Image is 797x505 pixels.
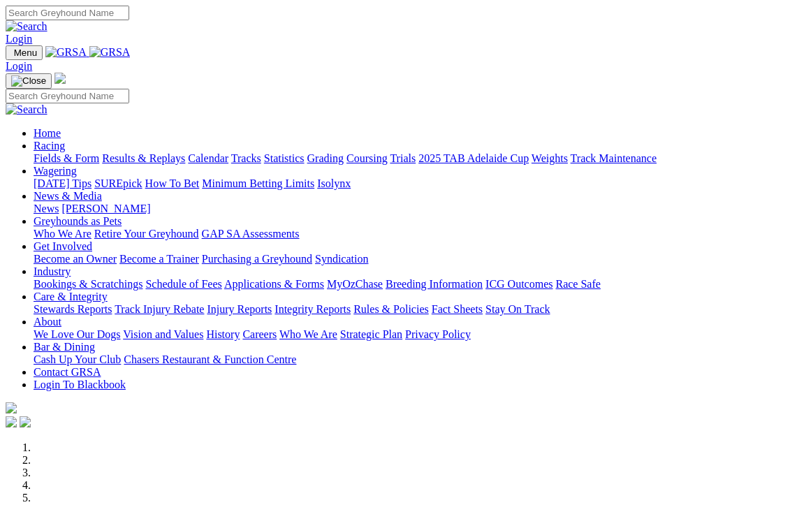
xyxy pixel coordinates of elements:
[34,253,117,265] a: Become an Owner
[6,89,129,103] input: Search
[532,152,568,164] a: Weights
[206,328,240,340] a: History
[6,73,52,89] button: Toggle navigation
[418,152,529,164] a: 2025 TAB Adelaide Cup
[34,152,99,164] a: Fields & Form
[224,278,324,290] a: Applications & Forms
[275,303,351,315] a: Integrity Reports
[6,60,32,72] a: Login
[34,278,142,290] a: Bookings & Scratchings
[207,303,272,315] a: Injury Reports
[34,165,77,177] a: Wagering
[202,253,312,265] a: Purchasing a Greyhound
[124,353,296,365] a: Chasers Restaurant & Function Centre
[34,240,92,252] a: Get Involved
[327,278,383,290] a: MyOzChase
[34,366,101,378] a: Contact GRSA
[279,328,337,340] a: Who We Are
[264,152,305,164] a: Statistics
[34,303,791,316] div: Care & Integrity
[340,328,402,340] a: Strategic Plan
[34,177,92,189] a: [DATE] Tips
[34,341,95,353] a: Bar & Dining
[34,316,61,328] a: About
[6,103,47,116] img: Search
[34,353,791,366] div: Bar & Dining
[34,353,121,365] a: Cash Up Your Club
[34,328,120,340] a: We Love Our Dogs
[102,152,185,164] a: Results & Replays
[14,47,37,58] span: Menu
[115,303,204,315] a: Track Injury Rebate
[34,291,108,302] a: Care & Integrity
[34,278,791,291] div: Industry
[34,203,59,214] a: News
[34,253,791,265] div: Get Involved
[34,328,791,341] div: About
[34,127,61,139] a: Home
[432,303,483,315] a: Fact Sheets
[94,177,142,189] a: SUREpick
[119,253,199,265] a: Become a Trainer
[54,73,66,84] img: logo-grsa-white.png
[11,75,46,87] img: Close
[20,416,31,427] img: twitter.svg
[145,177,200,189] a: How To Bet
[34,228,791,240] div: Greyhounds as Pets
[34,379,126,390] a: Login To Blackbook
[6,33,32,45] a: Login
[6,45,43,60] button: Toggle navigation
[34,190,102,202] a: News & Media
[405,328,471,340] a: Privacy Policy
[34,265,71,277] a: Industry
[45,46,87,59] img: GRSA
[34,203,791,215] div: News & Media
[94,228,199,240] a: Retire Your Greyhound
[34,152,791,165] div: Racing
[34,177,791,190] div: Wagering
[317,177,351,189] a: Isolynx
[390,152,416,164] a: Trials
[555,278,600,290] a: Race Safe
[34,215,122,227] a: Greyhounds as Pets
[231,152,261,164] a: Tracks
[315,253,368,265] a: Syndication
[188,152,228,164] a: Calendar
[6,20,47,33] img: Search
[6,6,129,20] input: Search
[145,278,221,290] a: Schedule of Fees
[6,402,17,413] img: logo-grsa-white.png
[34,140,65,152] a: Racing
[386,278,483,290] a: Breeding Information
[485,303,550,315] a: Stay On Track
[61,203,150,214] a: [PERSON_NAME]
[571,152,657,164] a: Track Maintenance
[202,177,314,189] a: Minimum Betting Limits
[89,46,131,59] img: GRSA
[242,328,277,340] a: Careers
[202,228,300,240] a: GAP SA Assessments
[34,303,112,315] a: Stewards Reports
[346,152,388,164] a: Coursing
[307,152,344,164] a: Grading
[485,278,553,290] a: ICG Outcomes
[123,328,203,340] a: Vision and Values
[353,303,429,315] a: Rules & Policies
[6,416,17,427] img: facebook.svg
[34,228,92,240] a: Who We Are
